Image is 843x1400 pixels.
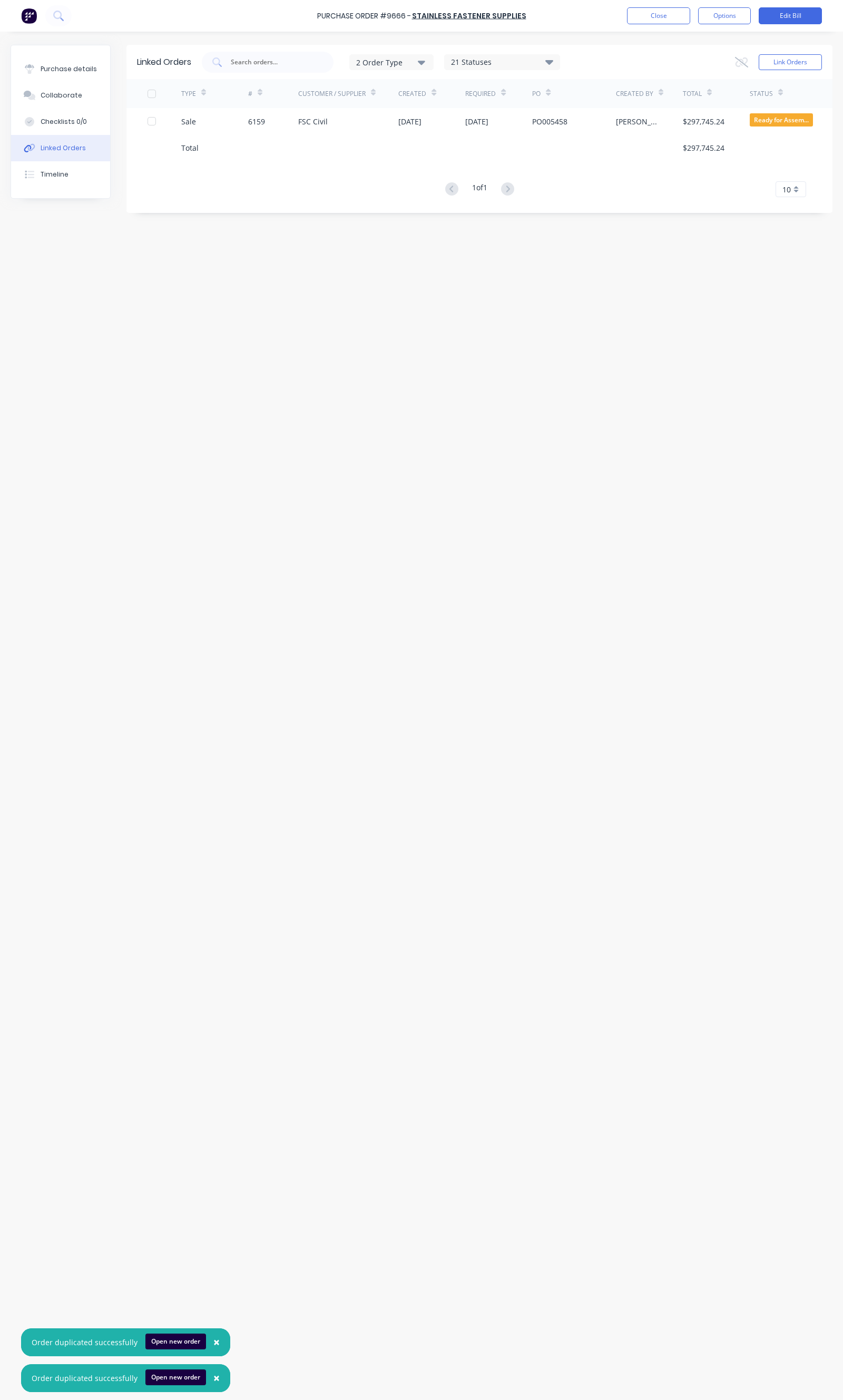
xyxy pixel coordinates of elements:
[32,1373,138,1384] div: Order duplicated successfully
[213,1370,220,1385] span: ×
[298,116,328,127] div: FSC Civil
[41,170,68,179] div: Timeline
[32,1337,138,1348] div: Order duplicated successfully
[203,1330,230,1355] button: Close
[750,113,813,127] span: Ready for Assem...
[750,89,773,99] div: Status
[248,89,252,99] div: #
[398,89,426,99] div: Created
[465,89,496,99] div: Required
[698,7,751,24] button: Options
[11,82,110,109] button: Collaborate
[683,142,724,153] div: $297,745.24
[41,91,82,100] div: Collaborate
[181,116,196,127] div: Sale
[465,116,488,127] div: [DATE]
[412,11,526,21] a: Stainless Fastener Supplies
[532,116,567,127] div: PO005458
[11,109,110,135] button: Checklists 0/0
[230,57,317,67] input: Search orders...
[472,182,487,197] div: 1 of 1
[137,56,191,69] div: Linked Orders
[41,143,86,153] div: Linked Orders
[181,89,196,99] div: TYPE
[398,116,421,127] div: [DATE]
[21,8,37,24] img: Factory
[298,89,366,99] div: Customer / Supplier
[349,54,434,70] button: 2 Order Type
[213,1335,220,1349] span: ×
[616,116,662,127] div: [PERSON_NAME]
[532,89,541,99] div: PO
[616,89,653,99] div: Created By
[317,11,411,22] div: Purchase Order #9666 -
[683,116,724,127] div: $297,745.24
[683,89,702,99] div: Total
[445,56,560,68] div: 21 Statuses
[181,142,199,153] div: Total
[11,161,110,188] button: Timeline
[41,117,87,127] div: Checklists 0/0
[759,7,822,24] button: Edit Bill
[627,7,690,24] button: Close
[356,56,427,67] div: 2 Order Type
[203,1366,230,1391] button: Close
[11,135,110,161] button: Linked Orders
[248,116,265,127] div: 6159
[41,64,97,74] div: Purchase details
[145,1369,206,1385] button: Open new order
[782,184,791,195] span: 10
[759,54,822,70] button: Link Orders
[11,56,110,82] button: Purchase details
[145,1334,206,1349] button: Open new order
